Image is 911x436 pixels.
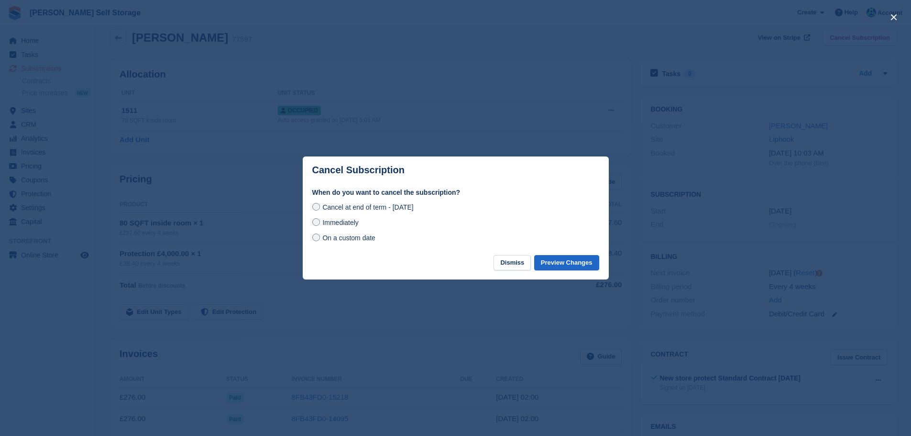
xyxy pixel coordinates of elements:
button: close [886,10,901,25]
span: On a custom date [322,234,375,242]
button: Dismiss [494,255,531,271]
input: On a custom date [312,234,320,241]
input: Immediately [312,218,320,226]
button: Preview Changes [534,255,599,271]
span: Immediately [322,219,358,226]
span: Cancel at end of term - [DATE] [322,203,413,211]
p: Cancel Subscription [312,165,405,176]
label: When do you want to cancel the subscription? [312,188,599,198]
input: Cancel at end of term - [DATE] [312,203,320,211]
